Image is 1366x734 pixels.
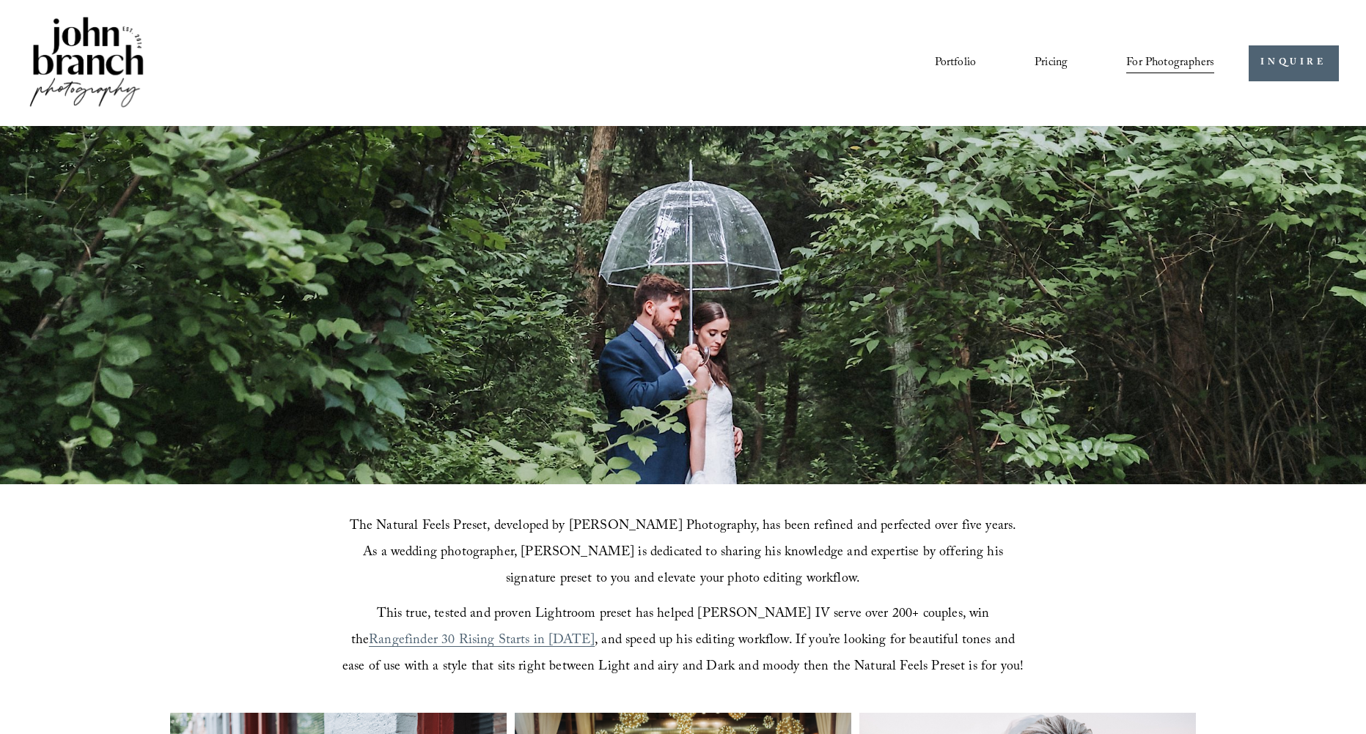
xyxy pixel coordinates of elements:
a: Portfolio [935,51,976,75]
img: John Branch IV Photography [27,14,146,113]
a: Rangefinder 30 Rising Starts in [DATE] [369,630,595,653]
span: This true, tested and proven Lightroom preset has helped [PERSON_NAME] IV serve over 200+ couples... [351,604,994,653]
a: folder dropdown [1126,51,1214,75]
span: The Natural Feels Preset, developed by [PERSON_NAME] Photography, has been refined and perfected ... [350,516,1021,591]
a: Pricing [1035,51,1068,75]
span: , and speed up his editing workflow. If you’re looking for beautiful tones and ease of use with a... [342,630,1024,679]
a: INQUIRE [1249,45,1339,81]
span: For Photographers [1126,52,1214,75]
